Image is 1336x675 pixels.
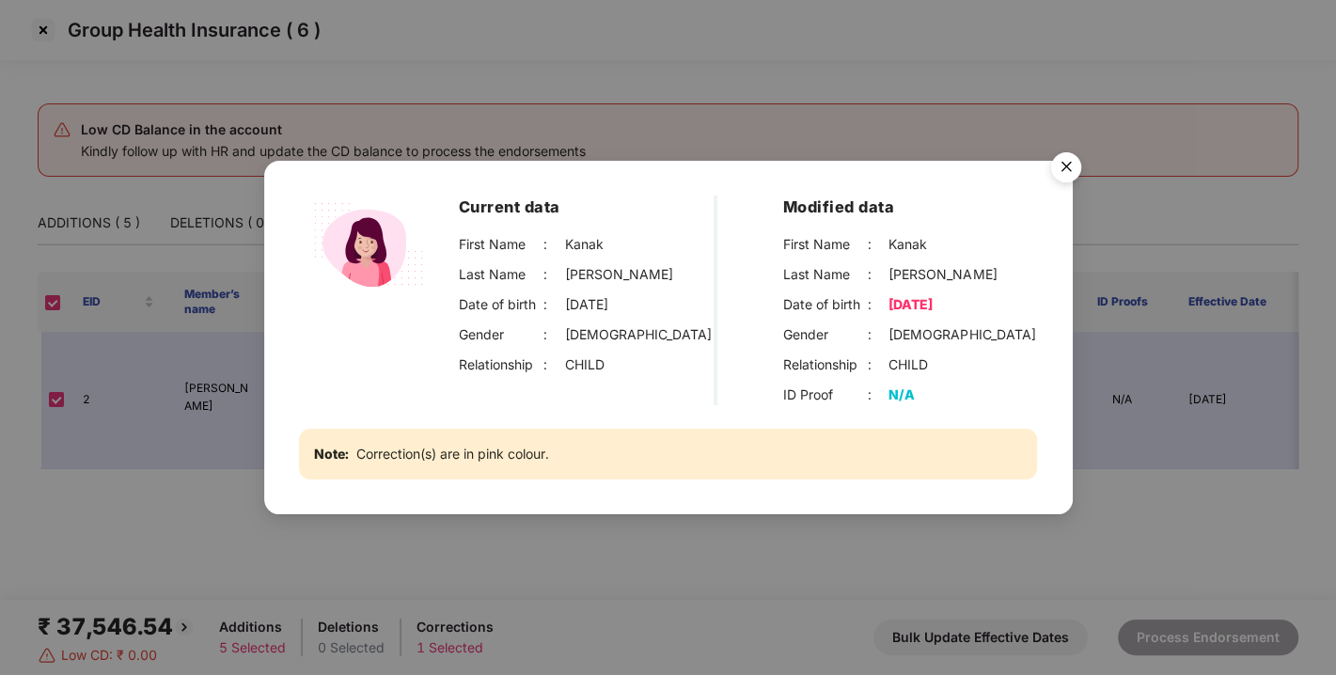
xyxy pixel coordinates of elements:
div: [PERSON_NAME] [565,264,673,285]
h3: Current data [459,196,714,220]
div: [PERSON_NAME] [888,264,997,285]
div: CHILD [888,354,928,375]
div: Date of birth [459,294,543,315]
div: : [543,354,565,375]
div: [DEMOGRAPHIC_DATA] [565,324,712,345]
div: Kanak [565,234,604,255]
div: : [868,324,889,345]
div: First Name [783,234,868,255]
div: Gender [783,324,868,345]
div: N/A [888,385,915,405]
div: [DATE] [565,294,608,315]
div: : [868,294,889,315]
div: Relationship [459,354,543,375]
img: svg+xml;base64,PHN2ZyB4bWxucz0iaHR0cDovL3d3dy53My5vcmcvMjAwMC9zdmciIHdpZHRoPSI1NiIgaGVpZ2h0PSI1Ni... [1040,144,1092,196]
div: [DEMOGRAPHIC_DATA] [888,324,1035,345]
div: [DATE] [888,294,933,315]
div: : [543,324,565,345]
div: Last Name [459,264,543,285]
div: : [868,354,889,375]
h3: Modified data [783,196,1038,220]
div: Kanak [888,234,927,255]
b: Note: [314,444,349,464]
div: Correction(s) are in pink colour. [299,429,1038,479]
div: : [868,385,889,405]
div: : [543,234,565,255]
div: Date of birth [783,294,868,315]
div: First Name [459,234,543,255]
div: : [868,264,889,285]
div: : [543,294,565,315]
img: svg+xml;base64,PHN2ZyB4bWxucz0iaHR0cDovL3d3dy53My5vcmcvMjAwMC9zdmciIHdpZHRoPSIyMjQiIGhlaWdodD0iMT... [299,196,440,294]
div: Gender [459,324,543,345]
div: Relationship [783,354,868,375]
div: : [868,234,889,255]
div: CHILD [565,354,605,375]
div: Last Name [783,264,868,285]
div: : [543,264,565,285]
button: Close [1040,143,1091,194]
div: ID Proof [783,385,868,405]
